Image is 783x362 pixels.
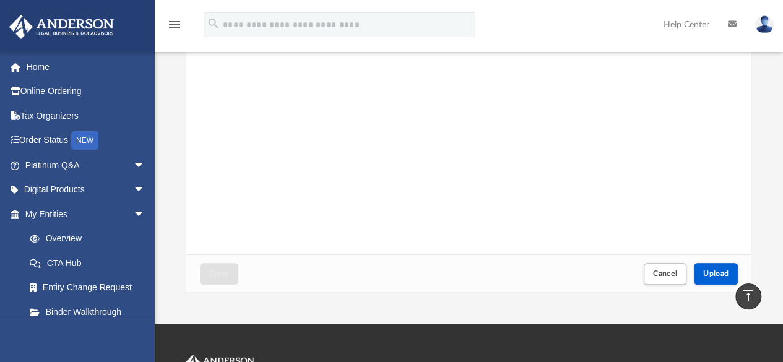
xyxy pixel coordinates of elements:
[209,270,229,277] span: Close
[17,300,164,324] a: Binder Walkthrough
[9,202,164,226] a: My Entitiesarrow_drop_down
[133,178,158,203] span: arrow_drop_down
[133,153,158,178] span: arrow_drop_down
[200,263,238,285] button: Close
[167,17,182,32] i: menu
[6,15,118,39] img: Anderson Advisors Platinum Portal
[17,226,164,251] a: Overview
[741,288,756,303] i: vertical_align_top
[133,202,158,227] span: arrow_drop_down
[644,263,687,285] button: Cancel
[17,275,164,300] a: Entity Change Request
[9,178,164,202] a: Digital Productsarrow_drop_down
[9,54,164,79] a: Home
[735,283,761,309] a: vertical_align_top
[653,270,678,277] span: Cancel
[9,79,164,104] a: Online Ordering
[9,103,164,128] a: Tax Organizers
[71,131,98,150] div: NEW
[694,263,738,285] button: Upload
[9,153,164,178] a: Platinum Q&Aarrow_drop_down
[703,270,729,277] span: Upload
[9,128,164,153] a: Order StatusNEW
[207,17,220,30] i: search
[755,15,774,33] img: User Pic
[167,24,182,32] a: menu
[17,251,164,275] a: CTA Hub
